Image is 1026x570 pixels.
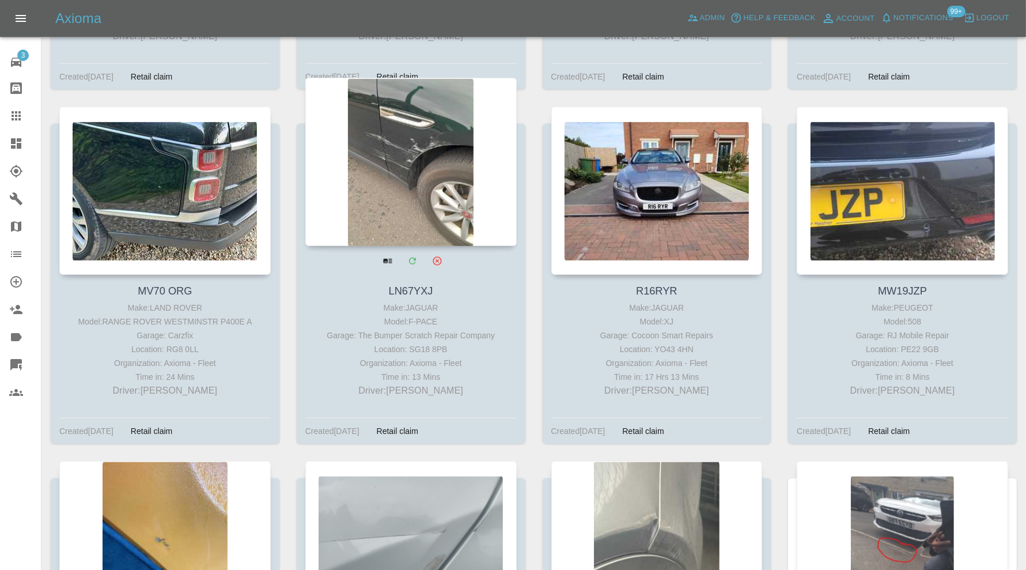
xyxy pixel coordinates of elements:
span: Admin [700,12,725,25]
a: View [376,249,399,273]
div: Organization: Axioma - Fleet [800,356,1005,370]
div: Created [DATE] [59,70,113,84]
div: Retail claim [122,70,181,84]
div: Created [DATE] [797,424,851,438]
button: Notifications [878,9,956,27]
span: Help & Feedback [743,12,815,25]
span: 3 [17,50,29,61]
h5: Axioma [55,9,101,28]
div: Time in: 13 Mins [308,370,514,384]
a: R16RYR [636,285,677,297]
div: Organization: Axioma - Fleet [62,356,268,370]
div: Time in: 8 Mins [800,370,1005,384]
div: Model: RANGE ROVER WESTMINSTR P400E A [62,315,268,329]
span: Notifications [894,12,953,25]
button: Archive [425,249,449,273]
button: Open drawer [7,5,35,32]
a: MV70 ORG [138,285,192,297]
p: Driver: [PERSON_NAME] [554,384,760,398]
div: Retail claim [368,70,427,84]
div: Created [DATE] [551,424,605,438]
div: Model: XJ [554,315,760,329]
div: Garage: The Bumper Scratch Repair Company [308,329,514,342]
div: Created [DATE] [59,424,113,438]
div: Make: LAND ROVER [62,301,268,315]
div: Make: JAGUAR [554,301,760,315]
div: Retail claim [122,424,181,438]
span: Account [836,12,875,25]
a: Admin [684,9,728,27]
div: Organization: Axioma - Fleet [308,356,514,370]
div: Organization: Axioma - Fleet [554,356,760,370]
div: Created [DATE] [551,70,605,84]
p: Driver: [PERSON_NAME] [308,384,514,398]
div: Retail claim [614,424,672,438]
div: Location: YO43 4HN [554,342,760,356]
div: Created [DATE] [797,70,851,84]
p: Driver: [PERSON_NAME] [800,384,1005,398]
div: Retail claim [368,424,427,438]
div: Retail claim [860,424,918,438]
div: Model: 508 [800,315,1005,329]
div: Location: PE22 9GB [800,342,1005,356]
div: Make: JAGUAR [308,301,514,315]
div: Time in: 17 Hrs 13 Mins [554,370,760,384]
div: Garage: Carzfix [62,329,268,342]
div: Garage: RJ Mobile Repair [800,329,1005,342]
button: Help & Feedback [728,9,818,27]
button: Logout [961,9,1012,27]
div: Garage: Cocoon Smart Repairs [554,329,760,342]
a: LN67YXJ [389,285,433,297]
div: Location: SG18 8PB [308,342,514,356]
div: Time in: 24 Mins [62,370,268,384]
a: Modify [400,249,424,273]
div: Retail claim [614,70,672,84]
div: Created [DATE] [305,424,359,438]
div: Make: PEUGEOT [800,301,1005,315]
div: Retail claim [860,70,918,84]
p: Driver: [PERSON_NAME] [62,384,268,398]
a: Account [819,9,878,28]
a: MW19JZP [878,285,927,297]
div: Model: F-PACE [308,315,514,329]
span: Logout [976,12,1009,25]
span: 99+ [947,6,966,17]
div: Location: RG8 0LL [62,342,268,356]
div: Created [DATE] [305,70,359,84]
